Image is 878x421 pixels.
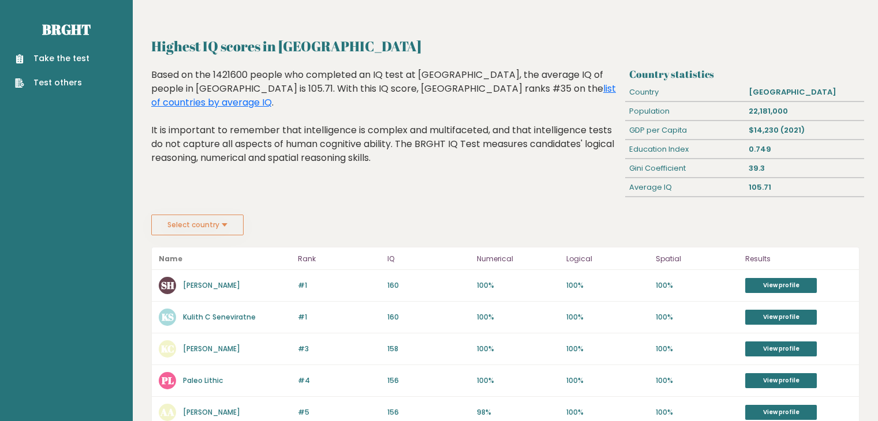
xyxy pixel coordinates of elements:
[745,102,864,121] div: 22,181,000
[183,344,240,354] a: [PERSON_NAME]
[15,52,89,65] a: Take the test
[656,280,738,291] p: 100%
[625,140,745,159] div: Education Index
[298,280,380,291] p: #1
[745,373,817,388] a: View profile
[387,312,470,322] p: 160
[151,68,621,182] div: Based on the 1421600 people who completed an IQ test at [GEOGRAPHIC_DATA], the average IQ of peop...
[566,344,649,354] p: 100%
[298,375,380,386] p: #4
[298,252,380,266] p: Rank
[566,375,649,386] p: 100%
[566,280,649,291] p: 100%
[745,252,852,266] p: Results
[298,344,380,354] p: #3
[387,252,470,266] p: IQ
[745,278,817,293] a: View profile
[477,375,559,386] p: 100%
[745,140,864,159] div: 0.749
[161,374,174,387] text: PL
[477,252,559,266] p: Numerical
[387,407,470,418] p: 156
[625,83,745,102] div: Country
[625,159,745,178] div: Gini Coefficient
[745,341,817,356] a: View profile
[477,312,559,322] p: 100%
[625,121,745,140] div: GDP per Capita
[629,68,860,80] h3: Country statistics
[298,407,380,418] p: #5
[625,102,745,121] div: Population
[183,312,256,322] a: Kulith C Seneviratne
[160,405,174,419] text: AA
[151,36,860,57] h2: Highest IQ scores in [GEOGRAPHIC_DATA]
[42,20,91,39] a: Brght
[477,344,559,354] p: 100%
[387,344,470,354] p: 158
[745,159,864,178] div: 39.3
[745,405,817,420] a: View profile
[183,407,240,417] a: [PERSON_NAME]
[162,310,174,324] text: KS
[745,178,864,197] div: 105.71
[745,83,864,102] div: [GEOGRAPHIC_DATA]
[656,407,738,418] p: 100%
[161,342,174,355] text: KC
[387,280,470,291] p: 160
[477,407,559,418] p: 98%
[161,279,174,292] text: SH
[298,312,380,322] p: #1
[15,77,89,89] a: Test others
[745,310,817,325] a: View profile
[745,121,864,140] div: $14,230 (2021)
[151,215,244,235] button: Select country
[387,375,470,386] p: 156
[656,344,738,354] p: 100%
[477,280,559,291] p: 100%
[656,252,738,266] p: Spatial
[566,252,649,266] p: Logical
[656,312,738,322] p: 100%
[159,254,182,264] b: Name
[566,407,649,418] p: 100%
[183,280,240,290] a: [PERSON_NAME]
[566,312,649,322] p: 100%
[656,375,738,386] p: 100%
[183,375,223,385] a: Paleo Lithic
[625,178,745,197] div: Average IQ
[151,82,616,109] a: list of countries by average IQ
